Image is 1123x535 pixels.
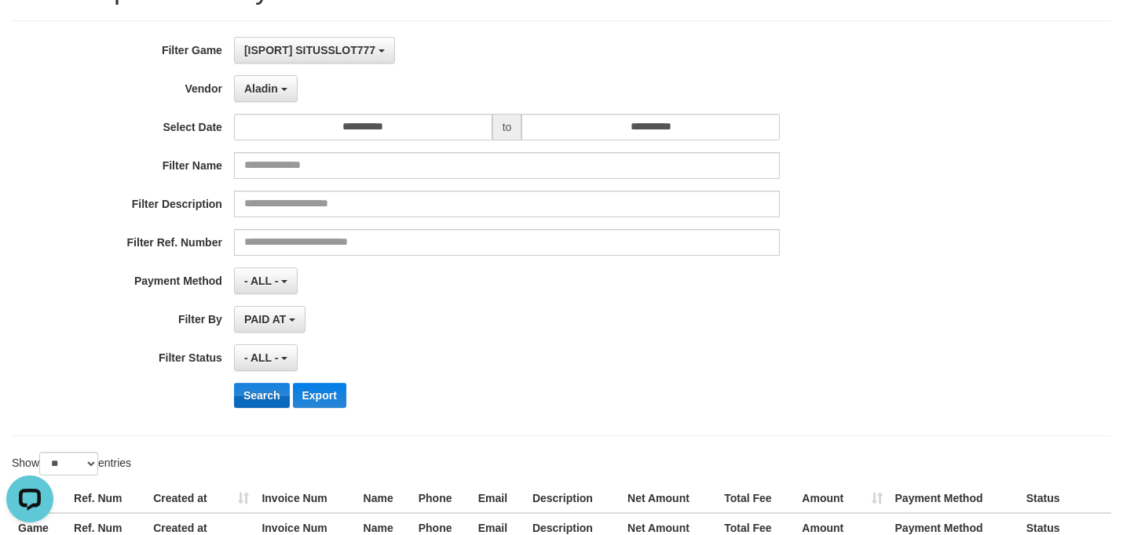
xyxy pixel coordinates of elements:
[293,383,346,408] button: Export
[357,484,412,513] th: Name
[718,484,796,513] th: Total Fee
[234,383,290,408] button: Search
[68,484,147,513] th: Ref. Num
[147,484,255,513] th: Created at
[492,114,522,140] span: to
[234,75,298,102] button: Aladin
[412,484,472,513] th: Phone
[39,452,98,475] select: Showentries
[244,351,279,364] span: - ALL -
[244,275,279,287] span: - ALL -
[255,484,357,513] th: Invoice Num
[244,82,278,95] span: Aladin
[244,313,286,326] span: PAID AT
[234,344,298,371] button: - ALL -
[12,452,131,475] label: Show entries
[621,484,718,513] th: Net Amount
[472,484,526,513] th: Email
[6,6,53,53] button: Open LiveChat chat widget
[526,484,621,513] th: Description
[796,484,888,513] th: Amount
[234,306,305,333] button: PAID AT
[234,37,395,64] button: [ISPORT] SITUSSLOT777
[244,44,375,56] span: [ISPORT] SITUSSLOT777
[1020,484,1111,513] th: Status
[234,267,298,294] button: - ALL -
[889,484,1020,513] th: Payment Method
